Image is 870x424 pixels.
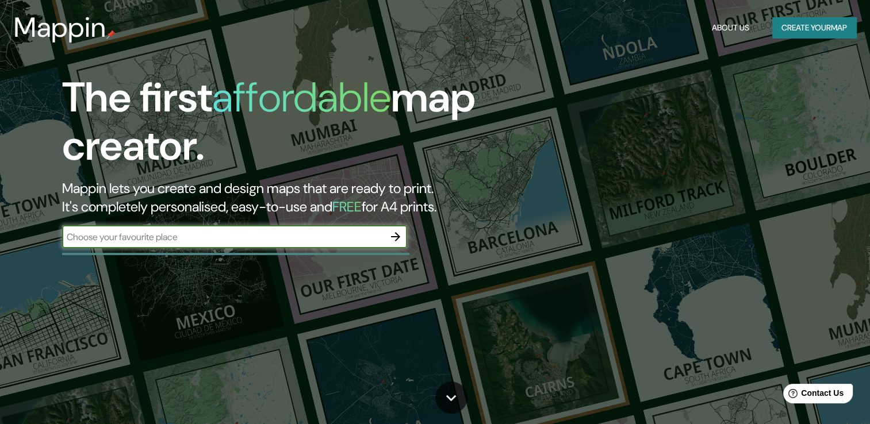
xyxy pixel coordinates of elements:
[707,17,754,38] button: About Us
[106,30,116,39] img: mappin-pin
[62,230,384,244] input: Choose your favourite place
[62,179,497,216] h2: Mappin lets you create and design maps that are ready to print. It's completely personalised, eas...
[62,74,497,179] h1: The first map creator.
[772,17,856,38] button: Create yourmap
[332,198,362,215] h5: FREE
[768,379,857,411] iframe: Help widget launcher
[212,71,391,124] h1: affordable
[14,11,106,44] h3: Mappin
